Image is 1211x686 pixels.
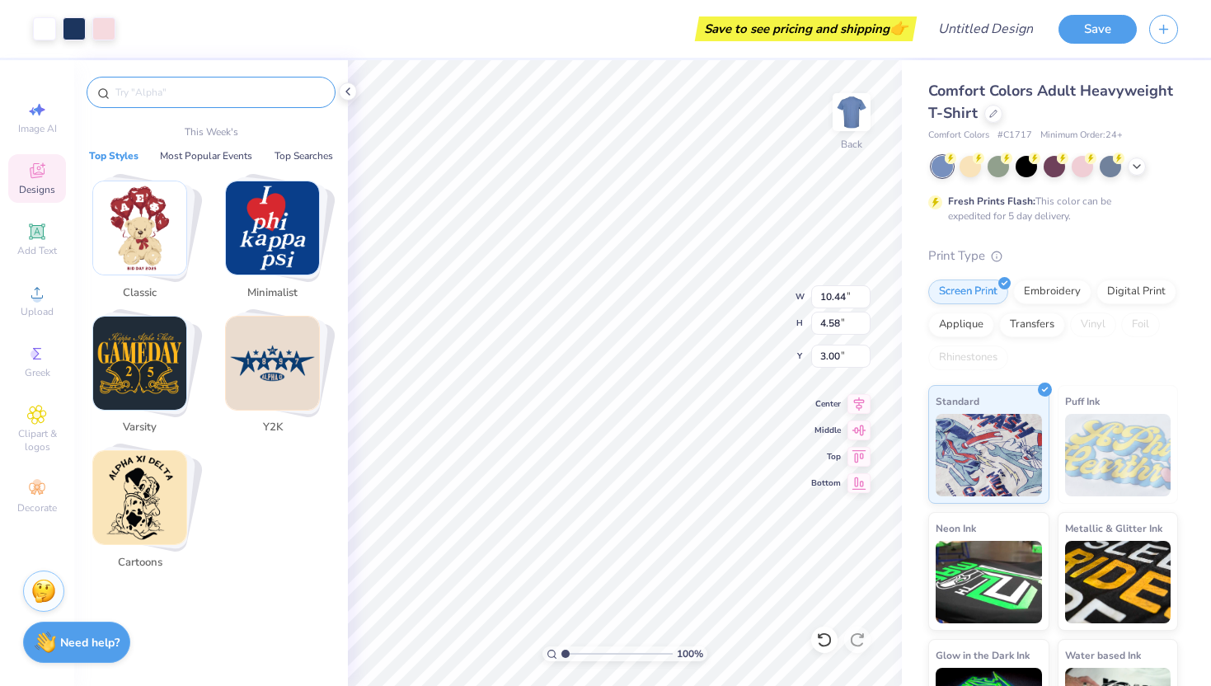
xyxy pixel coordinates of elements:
span: Comfort Colors [928,129,989,143]
button: Stack Card Button Y2K [215,316,340,443]
button: Stack Card Button Varsity [82,316,207,443]
button: Top Searches [270,148,338,164]
span: Glow in the Dark Ink [936,646,1030,664]
img: Classic [93,181,186,275]
span: Image AI [18,122,57,135]
span: Middle [811,425,841,436]
span: # C1717 [997,129,1032,143]
input: Untitled Design [925,12,1046,45]
span: Greek [25,366,50,379]
span: Minimum Order: 24 + [1040,129,1123,143]
span: 100 % [677,646,703,661]
div: Transfers [999,312,1065,337]
span: Metallic & Glitter Ink [1065,519,1162,537]
div: Screen Print [928,280,1008,304]
span: Puff Ink [1065,392,1100,410]
div: Back [841,137,862,152]
div: Rhinestones [928,345,1008,370]
span: Upload [21,305,54,318]
span: Comfort Colors Adult Heavyweight T-Shirt [928,81,1173,123]
span: Varsity [113,420,167,436]
span: Y2K [246,420,299,436]
span: Standard [936,392,979,410]
span: Water based Ink [1065,646,1141,664]
img: Neon Ink [936,541,1042,623]
button: Stack Card Button Classic [82,181,207,308]
img: Metallic & Glitter Ink [1065,541,1171,623]
span: Minimalist [246,285,299,302]
span: Bottom [811,477,841,489]
button: Top Styles [84,148,143,164]
span: Classic [113,285,167,302]
img: Cartoons [93,451,186,544]
span: Center [811,398,841,410]
span: Clipart & logos [8,427,66,453]
span: Decorate [17,501,57,514]
span: Top [811,451,841,463]
div: Applique [928,312,994,337]
span: 👉 [889,18,908,38]
img: Y2K [226,317,319,410]
button: Most Popular Events [155,148,257,164]
div: Embroidery [1013,280,1091,304]
span: Designs [19,183,55,196]
span: Cartoons [113,555,167,571]
img: Standard [936,414,1042,496]
div: This color can be expedited for 5 day delivery. [948,194,1151,223]
button: Stack Card Button Cartoons [82,450,207,577]
button: Stack Card Button Minimalist [215,181,340,308]
img: Puff Ink [1065,414,1171,496]
input: Try "Alpha" [114,84,325,101]
strong: Need help? [60,635,120,651]
div: Digital Print [1096,280,1176,304]
span: Neon Ink [936,519,976,537]
div: Save to see pricing and shipping [699,16,913,41]
img: Minimalist [226,181,319,275]
div: Vinyl [1070,312,1116,337]
p: This Week's [185,125,238,139]
strong: Fresh Prints Flash: [948,195,1035,208]
img: Varsity [93,317,186,410]
div: Foil [1121,312,1160,337]
span: Add Text [17,244,57,257]
button: Save [1058,15,1137,44]
div: Print Type [928,247,1178,265]
img: Back [835,96,868,129]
